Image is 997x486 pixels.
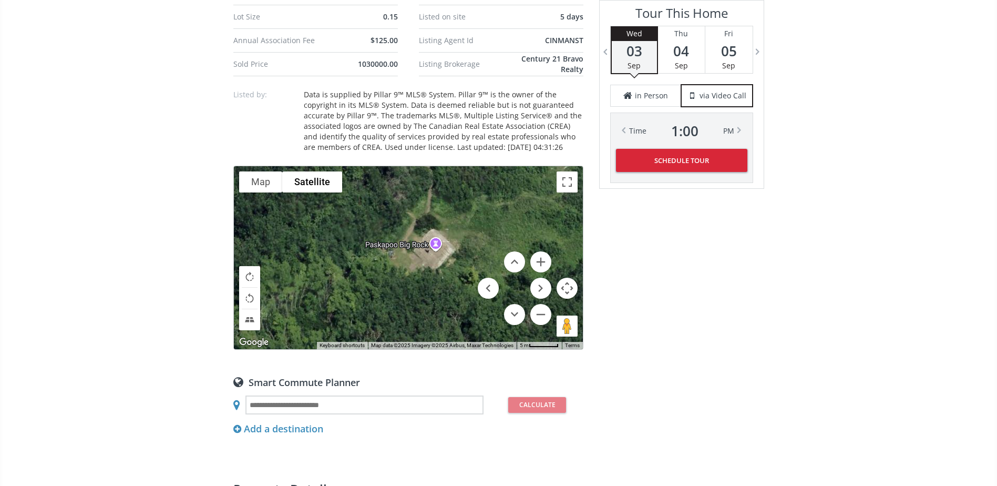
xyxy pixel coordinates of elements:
[629,124,734,138] div: Time PM
[233,37,321,44] div: Annual Association Fee
[371,35,398,45] span: $125.00
[504,251,525,272] button: Move up
[530,251,551,272] button: Zoom in
[557,278,578,299] button: Map camera controls
[237,336,271,349] img: Google
[628,60,641,70] span: Sep
[612,44,657,58] span: 03
[610,6,753,26] h3: Tour This Home
[658,26,705,41] div: Thu
[530,278,551,299] button: Move right
[383,12,398,22] span: 0.15
[233,60,321,68] div: Sold Price
[233,376,583,388] div: Smart Commute Planner
[419,37,506,44] div: Listing Agent Id
[320,342,365,349] button: Keyboard shortcuts
[504,304,525,325] button: Move down
[419,13,506,21] div: Listed on site
[700,90,746,101] span: via Video Call
[520,342,529,348] span: 5 m
[530,304,551,325] button: Zoom out
[239,266,260,287] button: Rotate map clockwise
[419,60,501,68] div: Listing Brokerage
[675,60,688,70] span: Sep
[705,44,753,58] span: 05
[239,288,260,309] button: Rotate map counterclockwise
[517,342,562,349] button: Map Scale: 5 m per 53 pixels
[358,59,398,69] span: 1030000.00
[635,90,668,101] span: in Person
[521,54,583,74] span: Century 21 Bravo Realty
[304,89,583,153] div: Data is supplied by Pillar 9™ MLS® System. Pillar 9™ is the owner of the copyright in its MLS® Sy...
[237,336,271,349] a: Open this area in Google Maps (opens a new window)
[508,397,566,413] button: Calculate
[557,171,578,193] button: Toggle fullscreen view
[565,342,580,348] a: Terms
[282,171,342,193] button: Show satellite imagery
[371,342,513,348] span: Map data ©2025 Imagery ©2025 Airbus, Maxar Technologies
[233,422,323,436] div: Add a destination
[233,89,296,100] p: Listed by:
[722,60,735,70] span: Sep
[233,13,321,21] div: Lot Size
[478,278,499,299] button: Move left
[612,26,657,41] div: Wed
[239,309,260,330] button: Tilt map
[616,149,747,172] button: Schedule Tour
[658,44,705,58] span: 04
[671,124,698,138] span: 1 : 00
[557,316,578,337] button: Drag Pegman onto the map to open Street View
[239,171,282,193] button: Show street map
[560,12,583,22] span: 5 days
[705,26,753,41] div: Fri
[545,35,583,45] span: CINMANST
